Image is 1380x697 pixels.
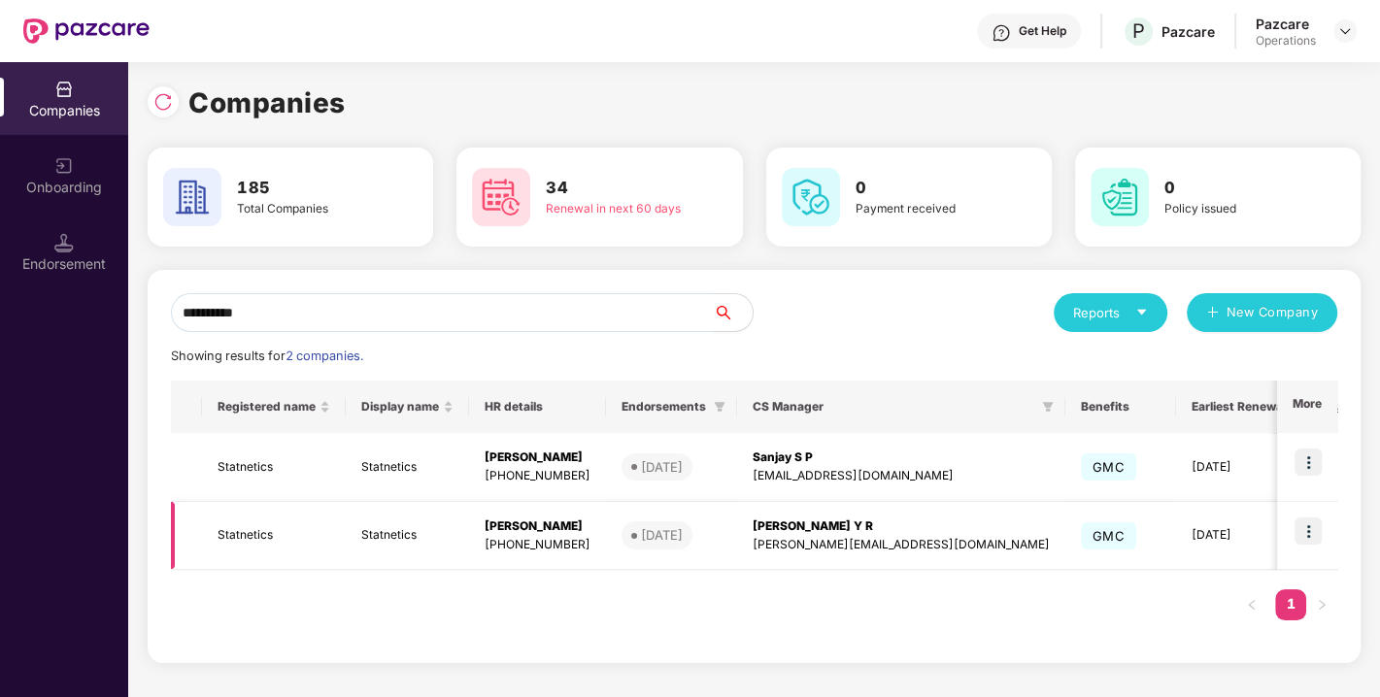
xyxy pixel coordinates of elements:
[1246,599,1258,611] span: left
[218,399,316,415] span: Registered name
[188,82,346,124] h1: Companies
[202,381,346,433] th: Registered name
[641,457,683,477] div: [DATE]
[1042,401,1054,413] span: filter
[1295,448,1322,476] img: icon
[202,502,346,571] td: Statnetics
[710,395,729,418] span: filter
[1135,306,1148,318] span: caret-down
[153,92,173,112] img: svg+xml;base64,PHN2ZyBpZD0iUmVsb2FkLTMyeDMyIiB4bWxucz0iaHR0cDovL3d3dy53My5vcmcvMjAwMC9zdmciIHdpZH...
[1038,395,1058,418] span: filter
[1256,33,1316,49] div: Operations
[1275,589,1306,620] li: 1
[622,399,706,415] span: Endorsements
[1176,381,1301,433] th: Earliest Renewal
[1236,589,1267,620] li: Previous Page
[1176,433,1301,502] td: [DATE]
[1306,589,1337,620] button: right
[346,381,469,433] th: Display name
[856,200,997,218] div: Payment received
[485,517,590,536] div: [PERSON_NAME]
[1187,293,1337,332] button: plusNew Company
[361,399,439,415] span: Display name
[1019,23,1066,39] div: Get Help
[753,448,1050,467] div: Sanjay S P
[1206,306,1219,321] span: plus
[1306,589,1337,620] li: Next Page
[163,168,221,226] img: svg+xml;base64,PHN2ZyB4bWxucz0iaHR0cDovL3d3dy53My5vcmcvMjAwMC9zdmciIHdpZHRoPSI2MCIgaGVpZ2h0PSI2MC...
[641,525,683,545] div: [DATE]
[346,502,469,571] td: Statnetics
[1161,22,1215,41] div: Pazcare
[54,156,74,176] img: svg+xml;base64,PHN2ZyB3aWR0aD0iMjAiIGhlaWdodD0iMjAiIHZpZXdCb3g9IjAgMCAyMCAyMCIgZmlsbD0ibm9uZSIgeG...
[782,168,840,226] img: svg+xml;base64,PHN2ZyB4bWxucz0iaHR0cDovL3d3dy53My5vcmcvMjAwMC9zdmciIHdpZHRoPSI2MCIgaGVpZ2h0PSI2MC...
[1073,303,1148,322] div: Reports
[1081,522,1136,549] span: GMC
[54,80,74,99] img: svg+xml;base64,PHN2ZyBpZD0iQ29tcGFuaWVzIiB4bWxucz0iaHR0cDovL3d3dy53My5vcmcvMjAwMC9zdmciIHdpZHRoPS...
[1256,15,1316,33] div: Pazcare
[472,168,530,226] img: svg+xml;base64,PHN2ZyB4bWxucz0iaHR0cDovL3d3dy53My5vcmcvMjAwMC9zdmciIHdpZHRoPSI2MCIgaGVpZ2h0PSI2MC...
[485,467,590,485] div: [PHONE_NUMBER]
[1275,589,1306,618] a: 1
[753,517,1050,536] div: [PERSON_NAME] Y R
[1316,599,1328,611] span: right
[23,18,150,44] img: New Pazcare Logo
[992,23,1011,43] img: svg+xml;base64,PHN2ZyBpZD0iSGVscC0zMngzMiIgeG1sbnM9Imh0dHA6Ly93d3cudzMub3JnLzIwMDAvc3ZnIiB3aWR0aD...
[1081,453,1136,481] span: GMC
[1295,517,1322,545] img: icon
[546,200,688,218] div: Renewal in next 60 days
[546,176,688,201] h3: 34
[1164,200,1306,218] div: Policy issued
[1164,176,1306,201] h3: 0
[171,348,363,363] span: Showing results for
[753,536,1050,554] div: [PERSON_NAME][EMAIL_ADDRESS][DOMAIN_NAME]
[713,305,753,320] span: search
[237,176,379,201] h3: 185
[1236,589,1267,620] button: left
[54,233,74,252] img: svg+xml;base64,PHN2ZyB3aWR0aD0iMTQuNSIgaGVpZ2h0PSIxNC41IiB2aWV3Qm94PSIwIDAgMTYgMTYiIGZpbGw9Im5vbm...
[286,348,363,363] span: 2 companies.
[714,401,725,413] span: filter
[485,448,590,467] div: [PERSON_NAME]
[753,467,1050,485] div: [EMAIL_ADDRESS][DOMAIN_NAME]
[202,433,346,502] td: Statnetics
[713,293,754,332] button: search
[1176,502,1301,571] td: [DATE]
[346,433,469,502] td: Statnetics
[237,200,379,218] div: Total Companies
[1065,381,1176,433] th: Benefits
[469,381,606,433] th: HR details
[1091,168,1149,226] img: svg+xml;base64,PHN2ZyB4bWxucz0iaHR0cDovL3d3dy53My5vcmcvMjAwMC9zdmciIHdpZHRoPSI2MCIgaGVpZ2h0PSI2MC...
[856,176,997,201] h3: 0
[1337,23,1353,39] img: svg+xml;base64,PHN2ZyBpZD0iRHJvcGRvd24tMzJ4MzIiIHhtbG5zPSJodHRwOi8vd3d3LnczLm9yZy8yMDAwL3N2ZyIgd2...
[485,536,590,554] div: [PHONE_NUMBER]
[1227,303,1319,322] span: New Company
[1132,19,1145,43] span: P
[753,399,1034,415] span: CS Manager
[1277,381,1337,433] th: More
